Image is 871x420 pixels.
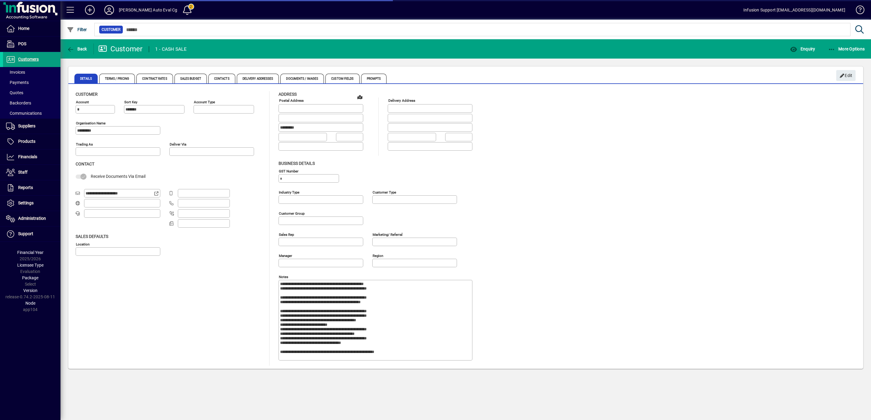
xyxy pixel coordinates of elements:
[279,253,292,258] mat-label: Manager
[3,88,60,98] a: Quotes
[325,74,359,83] span: Custom Fields
[279,211,305,215] mat-label: Customer group
[67,46,87,51] span: Back
[80,5,99,15] button: Add
[6,80,29,85] span: Payments
[98,44,143,54] div: Customer
[18,139,35,144] span: Products
[279,169,298,173] mat-label: GST Number
[6,90,23,95] span: Quotes
[67,27,87,32] span: Filter
[3,196,60,211] a: Settings
[851,1,863,21] a: Knowledge Base
[194,100,215,104] mat-label: Account Type
[279,190,299,194] mat-label: Industry type
[65,24,89,35] button: Filter
[743,5,845,15] div: Infusion Support [EMAIL_ADDRESS][DOMAIN_NAME]
[280,74,324,83] span: Documents / Images
[373,232,403,236] mat-label: Marketing/ Referral
[18,154,37,159] span: Financials
[18,200,34,205] span: Settings
[3,149,60,165] a: Financials
[99,5,119,15] button: Profile
[788,43,817,54] button: Enquiry
[828,46,865,51] span: More Options
[18,57,39,62] span: Customers
[6,111,42,116] span: Communications
[76,121,106,125] mat-label: Organisation name
[3,108,60,118] a: Communications
[373,190,396,194] mat-label: Customer type
[18,216,46,221] span: Administration
[3,226,60,242] a: Support
[124,100,137,104] mat-label: Sort key
[18,170,28,175] span: Staff
[18,185,33,190] span: Reports
[3,134,60,149] a: Products
[18,123,35,128] span: Suppliers
[279,92,297,97] span: Address
[76,142,93,146] mat-label: Trading as
[237,74,279,83] span: Delivery Addresses
[3,180,60,195] a: Reports
[60,43,94,54] app-page-header-button: Back
[355,92,365,102] a: View on map
[790,46,815,51] span: Enquiry
[76,242,90,246] mat-label: Location
[76,162,94,166] span: Contact
[279,161,315,166] span: Business details
[76,100,89,104] mat-label: Account
[836,70,856,81] button: Edit
[170,142,186,146] mat-label: Deliver via
[136,74,173,83] span: Contract Rates
[18,26,29,31] span: Home
[74,74,98,83] span: Details
[6,101,31,105] span: Backorders
[208,74,235,83] span: Contacts
[155,44,187,54] div: 1 - CASH SALE
[3,119,60,134] a: Suppliers
[3,98,60,108] a: Backorders
[279,232,294,236] mat-label: Sales rep
[65,43,89,54] button: Back
[279,274,288,279] mat-label: Notes
[76,234,108,239] span: Sales defaults
[3,37,60,52] a: POS
[17,250,44,255] span: Financial Year
[25,301,35,306] span: Node
[18,231,33,236] span: Support
[18,41,26,46] span: POS
[3,211,60,226] a: Administration
[361,74,387,83] span: Prompts
[840,71,853,81] span: Edit
[3,165,60,180] a: Staff
[102,27,120,33] span: Customer
[175,74,207,83] span: Sales Budget
[119,5,178,15] div: [PERSON_NAME] Auto Eval Cg
[23,288,38,293] span: Version
[91,174,145,179] span: Receive Documents Via Email
[827,43,866,54] button: More Options
[3,77,60,88] a: Payments
[17,263,44,268] span: Licensee Type
[6,70,25,75] span: Invoices
[3,67,60,77] a: Invoices
[22,275,38,280] span: Package
[76,92,98,97] span: Customer
[373,253,383,258] mat-label: Region
[3,21,60,36] a: Home
[99,74,135,83] span: Terms / Pricing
